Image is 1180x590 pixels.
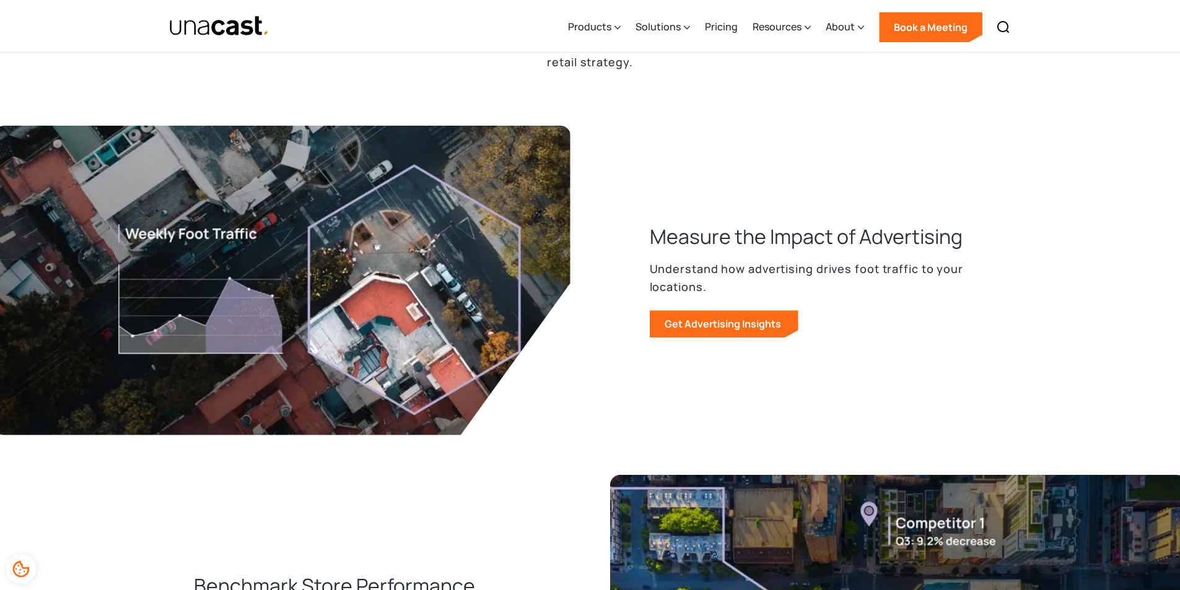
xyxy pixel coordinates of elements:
[650,310,798,337] a: Get Advertising Insights
[20,20,30,30] img: logo_orange.svg
[137,73,209,81] div: Keywords by Traffic
[826,19,855,34] div: About
[35,20,61,30] div: v 4.0.25
[753,2,811,53] div: Resources
[650,223,963,250] h3: Measure the Impact of Advertising
[650,260,987,296] p: Understand how advertising drives foot traffic to your locations.
[568,19,611,34] div: Products
[343,35,838,71] p: Measure the impact of foot traffic across your stores and optimize your retail strategy.
[826,2,864,53] div: About
[123,72,133,82] img: tab_keywords_by_traffic_grey.svg
[47,73,111,81] div: Domain Overview
[6,554,36,584] div: Cookie Preferences
[753,19,802,34] div: Resources
[636,2,690,53] div: Solutions
[996,20,1011,35] img: Search icon
[879,12,982,42] a: Book a Meeting
[33,72,43,82] img: tab_domain_overview_orange.svg
[568,2,621,53] div: Products
[169,15,270,37] a: home
[169,15,270,37] img: Unacast text logo
[705,2,738,53] a: Pricing
[20,32,30,42] img: website_grey.svg
[636,19,681,34] div: Solutions
[32,32,136,42] div: Domain: [DOMAIN_NAME]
